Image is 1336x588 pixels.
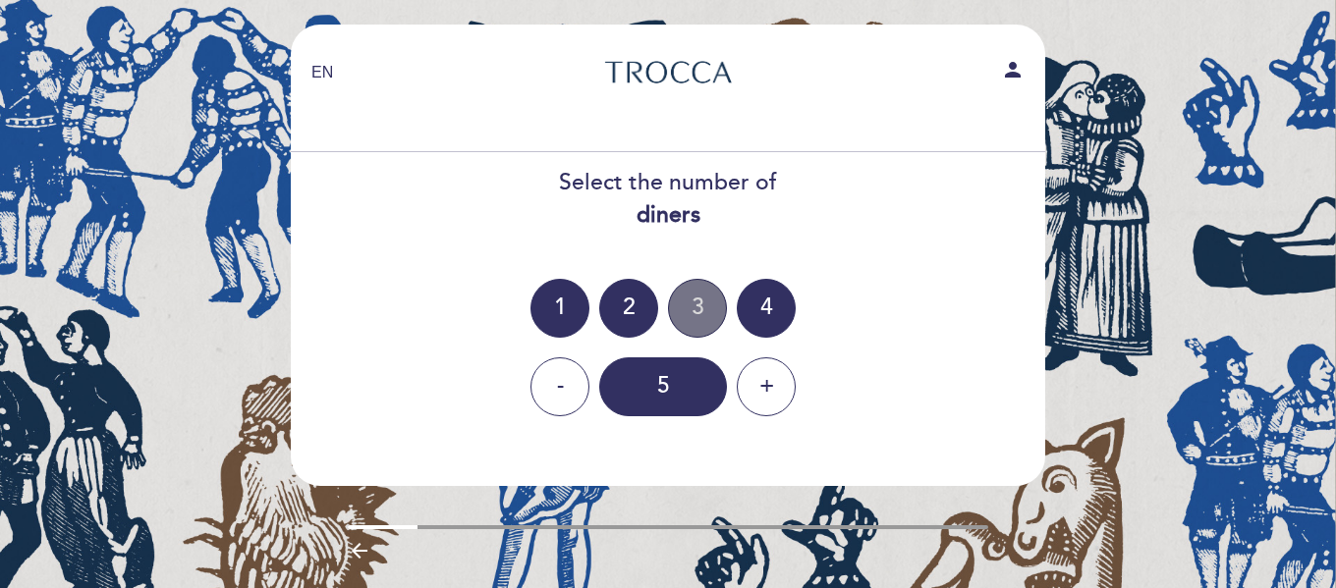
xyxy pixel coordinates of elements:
[1001,58,1025,81] i: person
[737,357,796,416] div: +
[1001,58,1025,88] button: person
[530,279,589,338] div: 1
[599,357,727,416] div: 5
[737,279,796,338] div: 4
[530,357,589,416] div: -
[599,279,658,338] div: 2
[637,201,700,229] b: diners
[348,539,371,562] i: arrow_backward
[545,46,791,100] a: Trocca
[290,167,1046,232] div: Select the number of
[668,279,727,338] div: 3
